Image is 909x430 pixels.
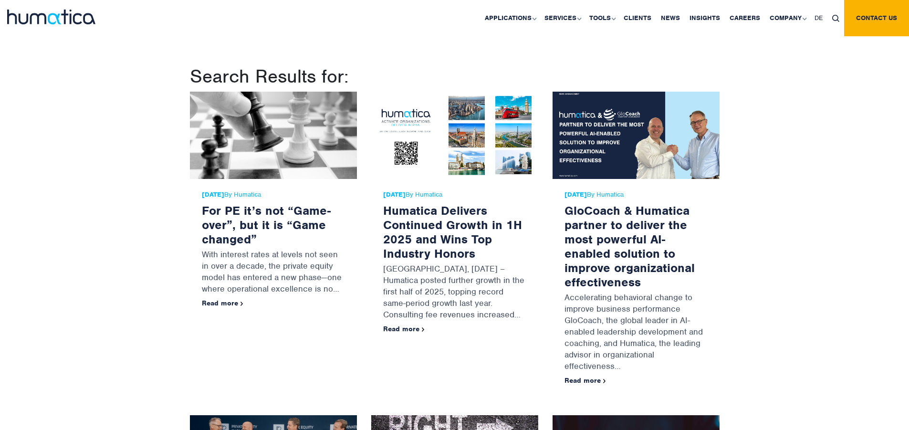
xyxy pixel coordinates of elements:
[383,325,425,333] a: Read more
[202,190,224,199] strong: [DATE]
[603,379,606,383] img: arrowicon
[564,190,587,199] strong: [DATE]
[383,261,526,325] p: [GEOGRAPHIC_DATA], [DATE] – Humatica posted further growth in the first half of 2025, topping rec...
[202,299,243,307] a: Read more
[383,190,406,199] strong: [DATE]
[371,92,538,179] img: Humatica Delivers Continued Growth in 1H 2025 and Wins Top Industry Honors
[422,327,425,332] img: arrowicon
[553,92,720,179] img: GloCoach & Humatica partner to deliver the most powerful AI-enabled solution to improve organizat...
[202,203,331,247] a: For PE it’s not “Game-over”, but it is “Game changed”
[564,191,708,199] span: By Humatica
[564,203,695,290] a: GloCoach & Humatica partner to deliver the most powerful AI-enabled solution to improve organizat...
[564,376,606,385] a: Read more
[202,191,345,199] span: By Humatica
[190,65,720,88] h1: Search Results for:
[240,302,243,306] img: arrowicon
[815,14,823,22] span: DE
[190,92,357,179] img: For PE it’s not “Game-over”, but it is “Game changed”
[832,15,839,22] img: search_icon
[202,246,345,299] p: With interest rates at levels not seen in over a decade, the private equity model has entered a n...
[7,10,95,24] img: logo
[564,289,708,377] p: Accelerating behavioral change to improve business performance GloCoach, the global leader in AI-...
[383,191,526,199] span: By Humatica
[383,203,522,261] a: Humatica Delivers Continued Growth in 1H 2025 and Wins Top Industry Honors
